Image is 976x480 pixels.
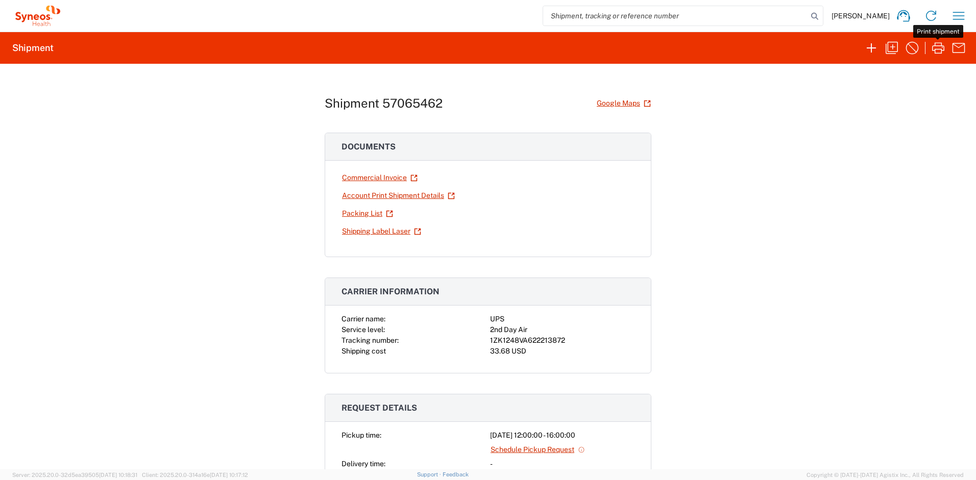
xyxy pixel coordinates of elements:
div: 1ZK1248VA622213872 [490,335,635,346]
a: Schedule Pickup Request [490,441,585,459]
span: Client: 2025.20.0-314a16e [142,472,248,478]
a: Account Print Shipment Details [341,187,455,205]
span: Service level: [341,325,385,334]
span: Delivery time: [341,460,385,468]
span: Shipping cost [341,347,386,355]
input: Shipment, tracking or reference number [543,6,808,26]
span: [PERSON_NAME] [832,11,890,20]
a: Packing List [341,205,394,222]
span: Tracking number: [341,336,399,344]
h1: Shipment 57065462 [325,96,443,111]
a: Feedback [443,471,469,477]
div: 33.68 USD [490,346,635,357]
span: [DATE] 10:17:12 [210,472,248,478]
span: Carrier name: [341,315,385,323]
span: Server: 2025.20.0-32d5ea39505 [12,472,137,478]
a: Commercial Invoice [341,169,418,187]
a: Shipping Label Laser [341,222,422,240]
span: Documents [341,142,396,151]
span: Pickup time: [341,431,381,439]
span: Copyright © [DATE]-[DATE] Agistix Inc., All Rights Reserved [807,470,964,479]
span: Carrier information [341,287,440,296]
div: [DATE] 12:00:00 - 16:00:00 [490,430,635,441]
div: 2nd Day Air [490,324,635,335]
h2: Shipment [12,42,54,54]
span: [DATE] 10:18:31 [99,472,137,478]
a: Google Maps [596,94,651,112]
div: - [490,459,635,469]
a: Support [417,471,443,477]
div: UPS [490,314,635,324]
span: Request details [341,403,417,413]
